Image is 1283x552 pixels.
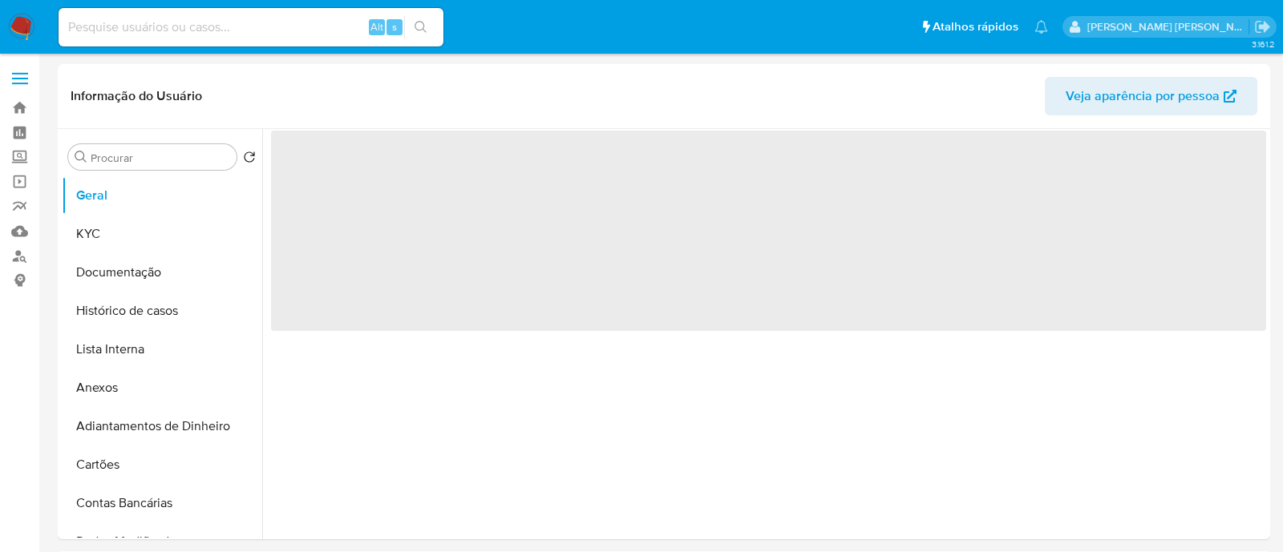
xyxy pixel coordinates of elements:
[59,17,443,38] input: Pesquise usuários ou casos...
[75,151,87,163] button: Procurar
[1034,20,1048,34] a: Notificações
[71,88,202,104] h1: Informação do Usuário
[62,330,262,369] button: Lista Interna
[1066,77,1220,115] span: Veja aparência por pessoa
[62,369,262,407] button: Anexos
[62,484,262,522] button: Contas Bancárias
[91,151,230,165] input: Procurar
[243,151,256,168] button: Retornar ao pedido padrão
[1045,77,1257,115] button: Veja aparência por pessoa
[271,131,1266,331] span: ‌
[62,215,262,253] button: KYC
[404,16,437,38] button: search-icon
[62,176,262,215] button: Geral
[370,19,383,34] span: Alt
[62,407,262,445] button: Adiantamentos de Dinheiro
[62,292,262,330] button: Histórico de casos
[62,253,262,292] button: Documentação
[392,19,397,34] span: s
[1254,18,1271,35] a: Sair
[62,445,262,484] button: Cartões
[1087,19,1249,34] p: anna.almeida@mercadopago.com.br
[933,18,1018,35] span: Atalhos rápidos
